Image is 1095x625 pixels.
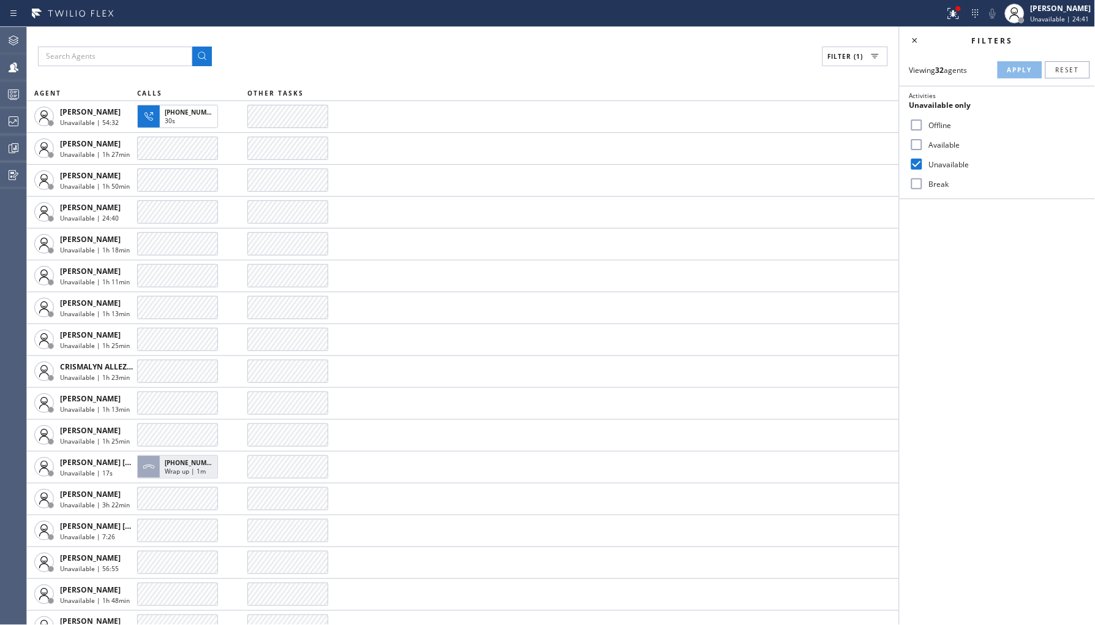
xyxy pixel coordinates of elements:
[60,330,121,340] span: [PERSON_NAME]
[60,596,130,605] span: Unavailable | 1h 48min
[924,179,1085,189] label: Break
[60,489,121,499] span: [PERSON_NAME]
[60,182,130,191] span: Unavailable | 1h 50min
[165,108,220,116] span: [PHONE_NUMBER]
[60,107,121,117] span: [PERSON_NAME]
[137,452,222,482] button: [PHONE_NUMBER]Wrap up | 1m
[924,140,1085,150] label: Available
[38,47,192,66] input: Search Agents
[165,467,206,475] span: Wrap up | 1m
[60,425,121,436] span: [PERSON_NAME]
[60,501,130,509] span: Unavailable | 3h 22min
[60,214,119,222] span: Unavailable | 24:40
[137,101,222,132] button: [PHONE_NUMBER]30s
[822,47,888,66] button: Filter (1)
[972,36,1014,46] span: Filters
[34,89,61,97] span: AGENT
[60,309,130,318] span: Unavailable | 1h 13min
[924,120,1085,131] label: Offline
[60,298,121,308] span: [PERSON_NAME]
[60,170,121,181] span: [PERSON_NAME]
[909,91,1085,100] div: Activities
[1056,66,1080,74] span: Reset
[909,100,971,110] span: Unavailable only
[165,458,220,467] span: [PHONE_NUMBER]
[1031,15,1089,23] span: Unavailable | 24:41
[60,373,130,382] span: Unavailable | 1h 23min
[1031,3,1091,13] div: [PERSON_NAME]
[60,266,121,276] span: [PERSON_NAME]
[60,532,115,541] span: Unavailable | 7:26
[60,138,121,149] span: [PERSON_NAME]
[60,341,130,350] span: Unavailable | 1h 25min
[60,278,130,286] span: Unavailable | 1h 11min
[60,469,113,477] span: Unavailable | 17s
[247,89,304,97] span: OTHER TASKS
[60,553,121,563] span: [PERSON_NAME]
[60,246,130,254] span: Unavailable | 1h 18min
[909,65,968,75] span: Viewing agents
[60,437,130,445] span: Unavailable | 1h 25min
[924,159,1085,170] label: Unavailable
[1045,61,1090,78] button: Reset
[60,150,130,159] span: Unavailable | 1h 27min
[60,457,183,468] span: [PERSON_NAME] [PERSON_NAME]
[828,52,864,61] span: Filter (1)
[998,61,1042,78] button: Apply
[60,234,121,244] span: [PERSON_NAME]
[984,5,1001,22] button: Mute
[60,521,183,531] span: [PERSON_NAME] [PERSON_NAME]
[60,393,121,404] span: [PERSON_NAME]
[60,585,121,595] span: [PERSON_NAME]
[60,405,130,414] span: Unavailable | 1h 13min
[60,564,119,573] span: Unavailable | 56:55
[165,116,175,125] span: 30s
[1007,66,1033,74] span: Apply
[60,202,121,213] span: [PERSON_NAME]
[137,89,162,97] span: CALLS
[936,65,944,75] strong: 32
[60,118,119,127] span: Unavailable | 54:32
[60,362,136,372] span: CRISMALYN ALLEZER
